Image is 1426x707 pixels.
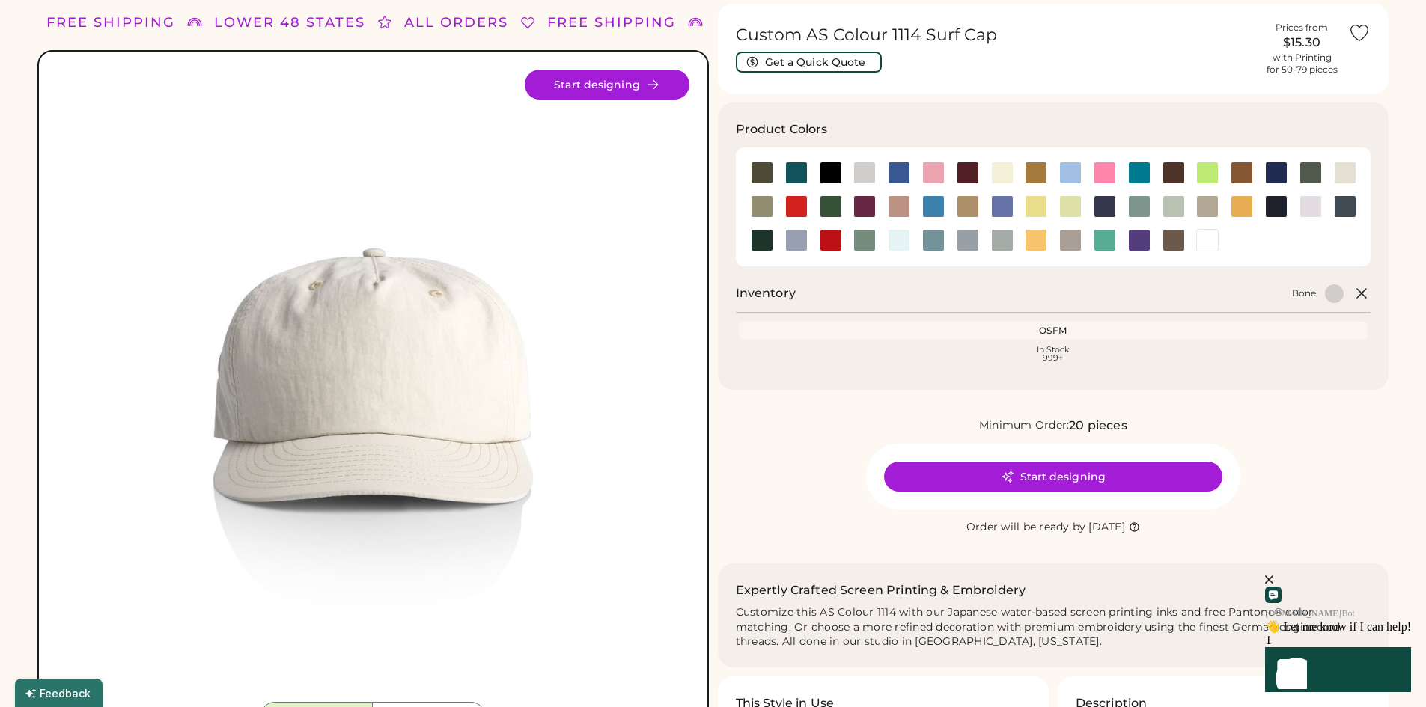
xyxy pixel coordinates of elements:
[57,70,689,702] div: 1114 Style Image
[736,52,882,73] button: Get a Quick Quote
[742,325,1365,337] div: OSFM
[404,13,508,33] div: ALL ORDERS
[1069,417,1127,435] div: 20 pieces
[736,581,1026,599] h2: Expertly Crafted Screen Printing & Embroidery
[979,418,1070,433] div: Minimum Order:
[966,520,1086,535] div: Order will be ready by
[884,462,1222,492] button: Start designing
[1175,521,1422,704] iframe: Front Chat
[736,120,828,138] h3: Product Colors
[214,13,365,33] div: LOWER 48 STATES
[1088,520,1125,535] div: [DATE]
[1276,22,1328,34] div: Prices from
[736,25,1256,46] h1: Custom AS Colour 1114 Surf Cap
[57,70,689,702] img: 1114 - Bone Front Image
[1267,52,1338,76] div: with Printing for 50-79 pieces
[1264,34,1339,52] div: $15.30
[1292,287,1316,299] div: Bone
[547,13,676,33] div: FREE SHIPPING
[736,605,1371,650] div: Customize this AS Colour 1114 with our Japanese water-based screen printing inks and free Pantone...
[46,13,175,33] div: FREE SHIPPING
[742,346,1365,362] div: In Stock 999+
[736,284,796,302] h2: Inventory
[525,70,689,100] button: Start designing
